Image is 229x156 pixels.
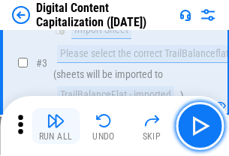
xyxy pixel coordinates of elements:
[143,112,161,130] img: Skip
[36,1,173,29] div: Digital Content Capitalization ([DATE])
[143,132,161,141] div: Skip
[12,6,30,24] img: Back
[71,21,131,39] div: Import Sheet
[92,132,115,141] div: Undo
[188,114,212,138] img: Main button
[128,108,176,144] button: Skip
[199,6,217,24] img: Settings menu
[32,108,80,144] button: Run All
[39,132,73,141] div: Run All
[36,57,47,69] span: # 3
[47,112,65,130] img: Run All
[95,112,113,130] img: Undo
[57,86,174,104] div: TrailBalanceFlat - imported
[179,9,191,21] img: Support
[80,108,128,144] button: Undo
